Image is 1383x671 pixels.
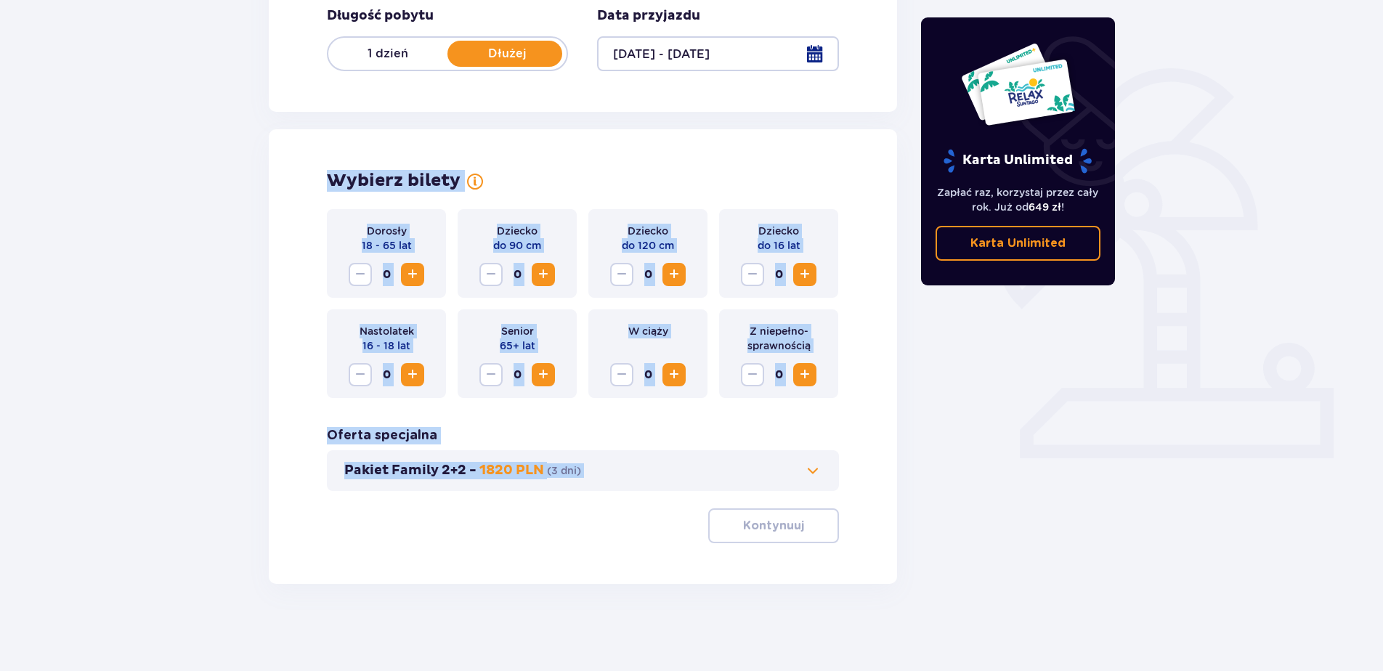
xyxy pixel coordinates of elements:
[375,263,398,286] span: 0
[327,427,437,444] h3: Oferta specjalna
[479,263,503,286] button: Zmniejsz
[479,462,544,479] p: 1820 PLN
[610,263,633,286] button: Zmniejsz
[731,324,827,353] p: Z niepełno­sprawnością
[497,224,538,238] p: Dziecko
[970,235,1066,251] p: Karta Unlimited
[758,238,800,253] p: do 16 lat
[327,7,434,25] p: Długość pobytu
[349,263,372,286] button: Zmniejsz
[610,363,633,386] button: Zmniejsz
[741,363,764,386] button: Zmniejsz
[636,263,660,286] span: 0
[500,338,535,353] p: 65+ lat
[628,324,668,338] p: W ciąży
[708,508,839,543] button: Kontynuuj
[960,42,1076,126] img: Dwie karty całoroczne do Suntago z napisem 'UNLIMITED RELAX', na białym tle z tropikalnymi liśćmi...
[793,363,816,386] button: Zwiększ
[501,324,534,338] p: Senior
[344,462,822,479] button: Pakiet Family 2+2 -1820 PLN(3 dni)
[758,224,799,238] p: Dziecko
[741,263,764,286] button: Zmniejsz
[767,263,790,286] span: 0
[447,46,567,62] p: Dłużej
[493,238,541,253] p: do 90 cm
[362,238,412,253] p: 18 - 65 lat
[767,363,790,386] span: 0
[532,263,555,286] button: Zwiększ
[479,363,503,386] button: Zmniejsz
[597,7,700,25] p: Data przyjazdu
[344,462,476,479] p: Pakiet Family 2+2 -
[506,263,529,286] span: 0
[506,363,529,386] span: 0
[401,363,424,386] button: Zwiększ
[936,226,1101,261] a: Karta Unlimited
[793,263,816,286] button: Zwiększ
[628,224,668,238] p: Dziecko
[401,263,424,286] button: Zwiększ
[375,363,398,386] span: 0
[367,224,407,238] p: Dorosły
[622,238,674,253] p: do 120 cm
[349,363,372,386] button: Zmniejsz
[1029,201,1061,213] span: 649 zł
[662,263,686,286] button: Zwiększ
[743,518,804,534] p: Kontynuuj
[532,363,555,386] button: Zwiększ
[936,185,1101,214] p: Zapłać raz, korzystaj przez cały rok. Już od !
[547,463,581,478] p: ( 3 dni )
[362,338,410,353] p: 16 - 18 lat
[327,170,461,192] h2: Wybierz bilety
[942,148,1093,174] p: Karta Unlimited
[662,363,686,386] button: Zwiększ
[328,46,447,62] p: 1 dzień
[360,324,414,338] p: Nastolatek
[636,363,660,386] span: 0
